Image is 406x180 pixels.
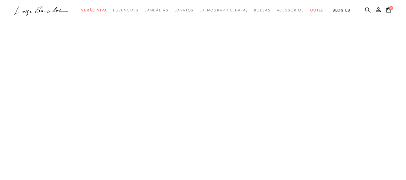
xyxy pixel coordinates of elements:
a: noSubCategoriesText [200,5,248,16]
span: [DEMOGRAPHIC_DATA] [200,8,248,12]
span: Bolsas [254,8,271,12]
span: Outlet [310,8,327,12]
span: Sapatos [175,8,194,12]
a: categoryNavScreenReaderText [175,5,194,16]
span: 0 [389,6,393,10]
a: categoryNavScreenReaderText [310,5,327,16]
a: categoryNavScreenReaderText [113,5,138,16]
span: BLOG LB [333,8,350,12]
button: 0 [384,7,393,15]
span: Verão Viva [81,8,107,12]
span: Sandálias [145,8,169,12]
a: categoryNavScreenReaderText [277,5,304,16]
span: Acessórios [277,8,304,12]
a: categoryNavScreenReaderText [145,5,169,16]
a: BLOG LB [333,5,350,16]
a: categoryNavScreenReaderText [254,5,271,16]
a: categoryNavScreenReaderText [81,5,107,16]
span: Essenciais [113,8,138,12]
